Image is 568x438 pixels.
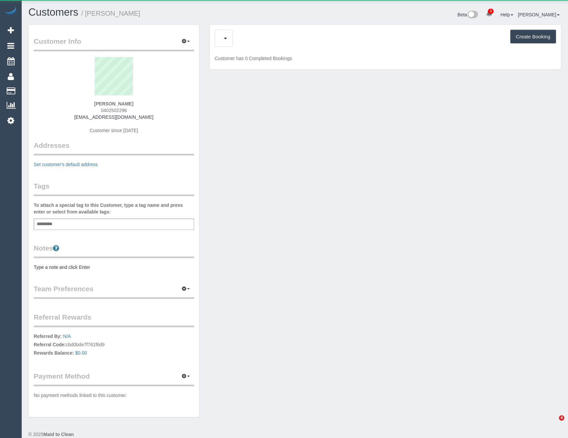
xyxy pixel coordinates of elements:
[559,415,564,421] span: 4
[215,55,556,62] p: Customer has 0 Completed Bookings
[81,10,140,17] small: / [PERSON_NAME]
[43,432,74,437] strong: Maid to Clean
[34,264,194,271] pre: Type a note and click Enter
[34,392,194,399] p: No payment methods linked to this customer.
[34,36,194,51] legend: Customer Info
[34,181,194,196] legend: Tags
[74,114,153,120] a: [EMAIL_ADDRESS][DOMAIN_NAME]
[488,9,494,14] span: 3
[34,333,62,340] label: Referred By:
[483,7,496,21] a: 3
[34,341,66,348] label: Referral Code:
[90,128,138,133] span: Customer since [DATE]
[101,108,127,113] span: 0402502296
[545,415,561,431] iframe: Intercom live chat
[94,101,133,106] strong: [PERSON_NAME]
[28,431,561,438] div: © 2025
[63,334,71,339] a: N/A
[34,350,74,356] label: Rewards Balance:
[500,12,513,17] a: Help
[75,350,87,356] a: $0.00
[34,333,194,358] p: cbd0bde7f761f6d9
[34,202,194,215] label: To attach a special tag to this Customer, type a tag name and press enter or select from availabl...
[34,312,194,327] legend: Referral Rewards
[34,284,194,299] legend: Team Preferences
[458,12,478,17] a: Beta
[518,12,560,17] a: [PERSON_NAME]
[34,371,194,386] legend: Payment Method
[28,6,78,18] a: Customers
[510,30,556,44] button: Create Booking
[467,11,478,19] img: New interface
[4,7,17,16] img: Automaid Logo
[34,243,194,258] legend: Notes
[34,162,98,167] a: Set customer's default address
